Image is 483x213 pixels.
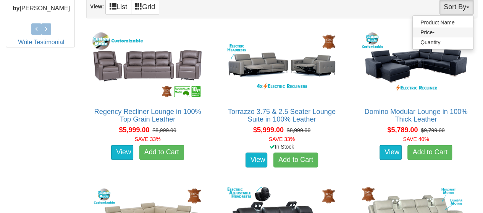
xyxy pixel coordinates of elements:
span: $5,999.00 [253,126,284,134]
a: Write Testimonial [18,39,64,45]
del: $8,999.00 [152,127,176,133]
p: [PERSON_NAME] [8,4,74,13]
a: View [111,145,133,160]
a: Add to Cart [273,152,318,168]
span: $5,999.00 [119,126,149,134]
a: Product Name [413,18,473,27]
div: In Stock [219,143,344,151]
span: $5,789.00 [387,126,418,134]
img: Regency Recliner Lounge in 100% Top Grain Leather [90,30,205,100]
a: View [246,152,268,168]
a: Regency Recliner Lounge in 100% Top Grain Leather [94,108,201,123]
a: Quantity [413,37,473,47]
font: SAVE 40% [403,136,429,142]
a: Domino Modular Lounge in 100% Thick Leather [364,108,467,123]
img: Torrazzo 3.75 & 2.5 Seater Lounge Suite in 100% Leather [225,30,339,100]
font: SAVE 33% [134,136,160,142]
b: by [13,5,20,11]
a: Torrazzo 3.75 & 2.5 Seater Lounge Suite in 100% Leather [228,108,336,123]
a: Add to Cart [407,145,452,160]
a: Add to Cart [139,145,184,160]
strong: View: [90,3,104,10]
font: SAVE 33% [269,136,295,142]
a: Price- [413,27,473,37]
del: $9,799.00 [421,127,444,133]
del: $8,999.00 [287,127,310,133]
a: View [380,145,402,160]
img: Domino Modular Lounge in 100% Thick Leather [359,30,473,100]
